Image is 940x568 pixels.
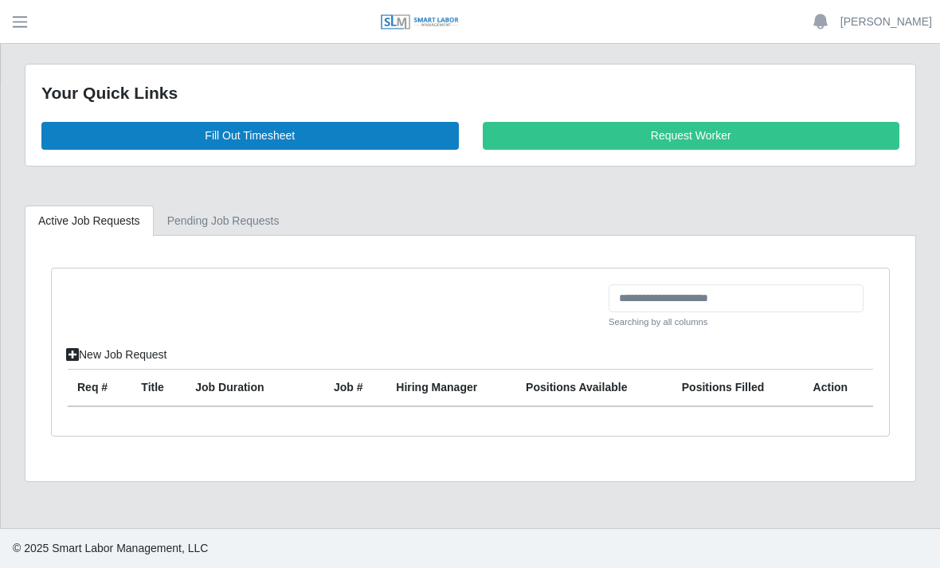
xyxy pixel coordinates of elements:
th: Job # [324,370,386,407]
small: Searching by all columns [609,315,864,329]
a: Request Worker [483,122,900,150]
a: Active Job Requests [25,206,154,237]
th: Positions Available [516,370,672,407]
a: Pending Job Requests [154,206,293,237]
th: Req # [68,370,131,407]
th: Title [131,370,186,407]
th: Action [804,370,873,407]
a: [PERSON_NAME] [840,14,932,30]
img: SLM Logo [380,14,460,31]
th: Positions Filled [672,370,804,407]
div: Your Quick Links [41,80,899,106]
th: Job Duration [186,370,300,407]
a: Fill Out Timesheet [41,122,459,150]
span: © 2025 Smart Labor Management, LLC [13,542,208,554]
th: Hiring Manager [386,370,516,407]
a: New Job Request [56,341,178,369]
